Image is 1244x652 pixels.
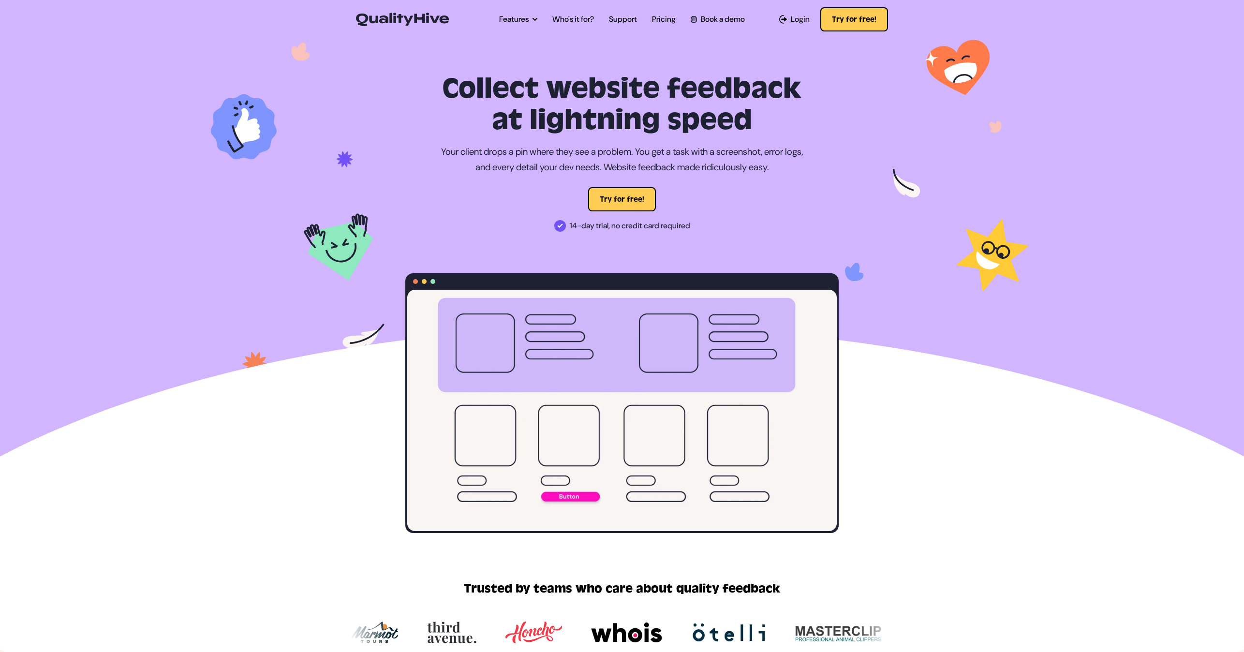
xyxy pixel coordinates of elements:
a: Pricing [652,14,676,25]
a: Support [609,14,637,25]
h2: Trusted by teams who care about quality feedback [464,579,780,598]
span: 14-day trial, no credit card required [570,218,690,234]
p: Your client drops a pin where they see a problem. You get a task with a screenshot, error logs, a... [441,144,803,176]
a: Login [779,14,810,25]
a: Features [499,14,537,25]
button: Try for free! [588,187,656,211]
img: 14-day trial, no credit card required [554,220,566,232]
button: Try for free! [820,7,888,31]
h1: Collect website feedback at lightning speed [405,74,839,136]
img: Task Tracking Tool for Designers [211,37,1033,490]
img: QualityHive - Bug Tracking Tool [356,13,449,26]
span: Login [791,14,810,25]
a: Who's it for? [552,14,594,25]
img: Book a QualityHive Demo [691,16,697,22]
a: Book a demo [691,14,745,25]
